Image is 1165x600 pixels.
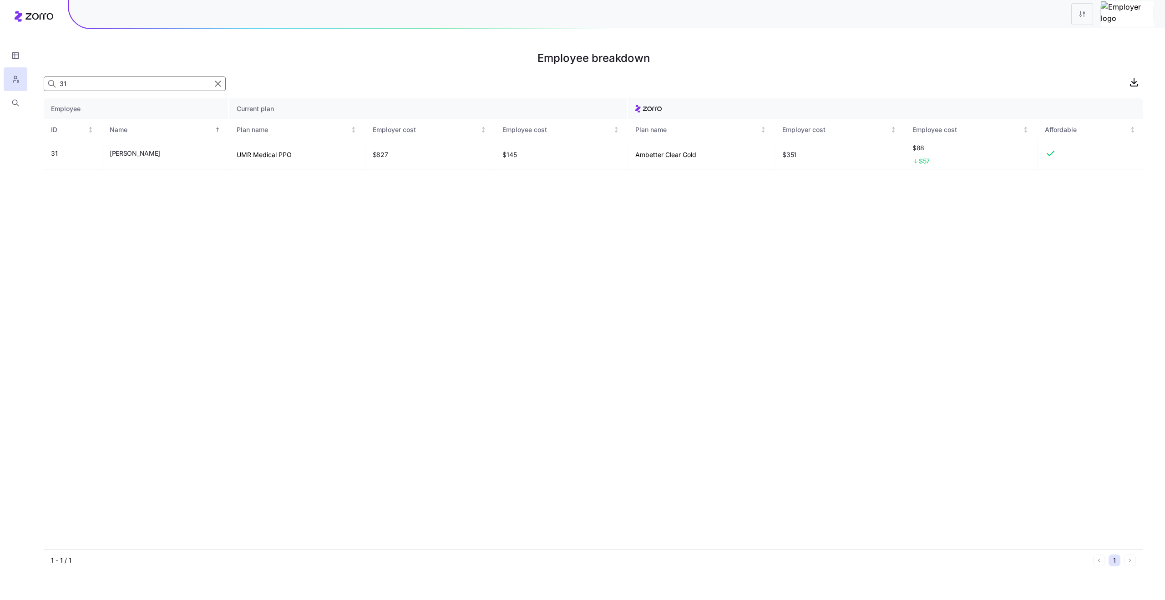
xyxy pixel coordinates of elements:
[229,119,365,140] th: Plan nameNot sorted
[373,125,479,135] div: Employer cost
[782,125,888,135] div: Employer cost
[1130,127,1136,133] div: Not sorted
[110,125,213,135] div: Name
[613,127,619,133] div: Not sorted
[782,150,796,159] span: $351
[628,140,775,170] td: Ambetter Clear Gold
[350,127,357,133] div: Not sorted
[44,76,226,91] input: Search Employees
[1109,554,1120,566] button: 1
[44,98,229,119] th: Employee
[51,149,57,158] span: 31
[635,125,759,135] div: Plan name
[1093,554,1105,566] button: Previous page
[912,143,1030,153] span: $88
[1038,119,1143,140] th: AffordableNot sorted
[51,125,86,135] div: ID
[919,157,930,166] span: $57
[1124,554,1136,566] button: Next page
[775,119,905,140] th: Employer costNot sorted
[44,47,1143,69] h1: Employee breakdown
[214,127,221,133] div: Sorted ascending
[102,119,230,140] th: NameSorted ascending
[905,119,1038,140] th: Employee costNot sorted
[480,127,486,133] div: Not sorted
[890,127,897,133] div: Not sorted
[1101,1,1154,27] img: Employer logo
[229,140,365,170] td: UMR Medical PPO
[1023,127,1029,133] div: Not sorted
[1045,125,1128,135] div: Affordable
[495,119,628,140] th: Employee costNot sorted
[502,150,517,159] span: $145
[237,125,349,135] div: Plan name
[87,127,94,133] div: Not sorted
[760,127,766,133] div: Not sorted
[502,125,611,135] div: Employee cost
[912,125,1021,135] div: Employee cost
[44,119,102,140] th: IDNot sorted
[628,119,775,140] th: Plan nameNot sorted
[51,556,1089,565] div: 1 - 1 / 1
[110,149,160,158] span: [PERSON_NAME]
[373,150,388,159] span: $827
[365,119,496,140] th: Employer costNot sorted
[229,98,628,119] th: Current plan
